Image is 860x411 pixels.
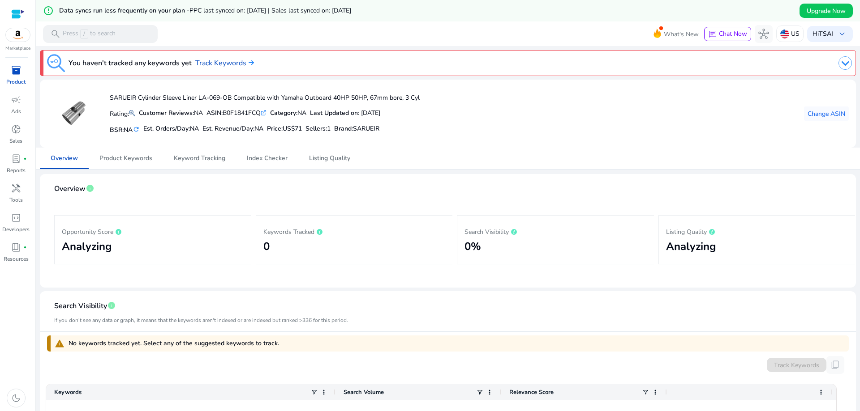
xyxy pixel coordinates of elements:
span: keyboard_arrow_down [837,29,847,39]
b: ASIN: [206,109,223,117]
h5: Est. Orders/Day: [143,125,199,133]
b: Customer Reviews: [139,109,194,117]
span: US$71 [283,124,302,133]
span: NA [124,126,133,134]
span: handyman [11,183,21,194]
span: NA [190,124,199,133]
span: Keyword Tracking [174,155,225,161]
p: Ads [11,107,21,115]
b: Last Updated on [310,109,358,117]
span: campaign [11,94,21,105]
span: donut_small [11,124,21,135]
span: Listing Quality [309,155,350,161]
img: arrow-right.svg [246,60,254,65]
img: dropdown-arrow.svg [838,56,852,70]
mat-icon: refresh [133,125,140,134]
span: Chat Now [719,30,747,38]
div: NA [139,108,203,118]
img: us.svg [780,30,789,38]
p: Reports [7,166,26,174]
p: Product [6,78,26,86]
button: chatChat Now [704,27,751,41]
span: warning [54,338,65,349]
img: amazon.svg [6,28,30,42]
p: US [791,26,800,42]
button: Change ASIN [804,106,849,121]
img: keyword-tracking.svg [47,54,65,72]
h2: 0% [464,240,647,253]
span: Upgrade Now [807,6,846,16]
span: SARUEIR [353,124,379,133]
a: Track Keywords [195,58,254,68]
h5: Est. Revenue/Day: [202,125,263,133]
span: NA [254,124,263,133]
h5: Price: [267,125,302,133]
span: code_blocks [11,212,21,223]
p: Developers [2,225,30,233]
p: Marketplace [5,45,30,52]
span: search [50,29,61,39]
mat-icon: error_outline [43,5,54,16]
span: 1 [327,124,331,133]
span: Search Volume [344,388,384,396]
span: Index Checker [247,155,288,161]
p: Tools [9,196,23,204]
span: Relevance Score [509,388,554,396]
h5: BSR: [110,124,140,134]
p: Listing Quality [666,226,848,237]
p: Hi [813,31,833,37]
span: Overview [51,155,78,161]
span: fiber_manual_record [23,157,27,161]
span: Search Visibility [54,298,107,314]
span: info [86,184,95,193]
span: info [107,301,116,310]
p: Press to search [63,29,116,39]
h2: Analyzing [666,240,848,253]
b: TSAI [819,30,833,38]
span: / [80,29,88,39]
span: fiber_manual_record [23,246,27,249]
h4: SARUEIR Cylinder Sleeve Liner LA-069-OB Compatible with Yamaha Outboard 40HP 50HP, 67mm bore, 3 Cyl [110,94,420,102]
b: Category: [270,109,297,117]
img: 311k-GtaFYL.jpg [57,97,91,131]
span: Brand [334,124,352,133]
button: Upgrade Now [800,4,853,18]
p: Resources [4,255,29,263]
span: No keywords tracked yet. Select any of the suggested keywords to track. [69,339,279,348]
h5: : [334,125,379,133]
p: Search Visibility [464,226,647,237]
div: B0F1841FCQ [206,108,267,118]
span: dark_mode [11,393,21,403]
span: PPC last synced on: [DATE] | Sales last synced on: [DATE] [189,6,351,15]
span: What's New [664,26,699,42]
span: inventory_2 [11,65,21,76]
p: Rating: [110,108,135,119]
span: Change ASIN [808,109,845,119]
h5: Data syncs run less frequently on your plan - [59,7,351,15]
p: Sales [9,137,22,145]
mat-card-subtitle: If you don't see any data or graph, it means that the keywords aren't indexed or are indexed but ... [54,316,348,325]
span: Keywords [54,388,82,396]
h2: Analyzing [62,240,244,253]
span: Overview [54,181,86,197]
h3: You haven't tracked any keywords yet [69,58,192,68]
div: : [DATE] [310,108,380,118]
span: chat [708,30,717,39]
span: hub [758,29,769,39]
div: NA [270,108,306,118]
p: Keywords Tracked [263,226,446,237]
h2: 0 [263,240,446,253]
button: hub [755,25,773,43]
p: Opportunity Score [62,226,244,237]
span: book_4 [11,242,21,253]
h5: Sellers: [305,125,331,133]
span: lab_profile [11,153,21,164]
span: Product Keywords [99,155,152,161]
